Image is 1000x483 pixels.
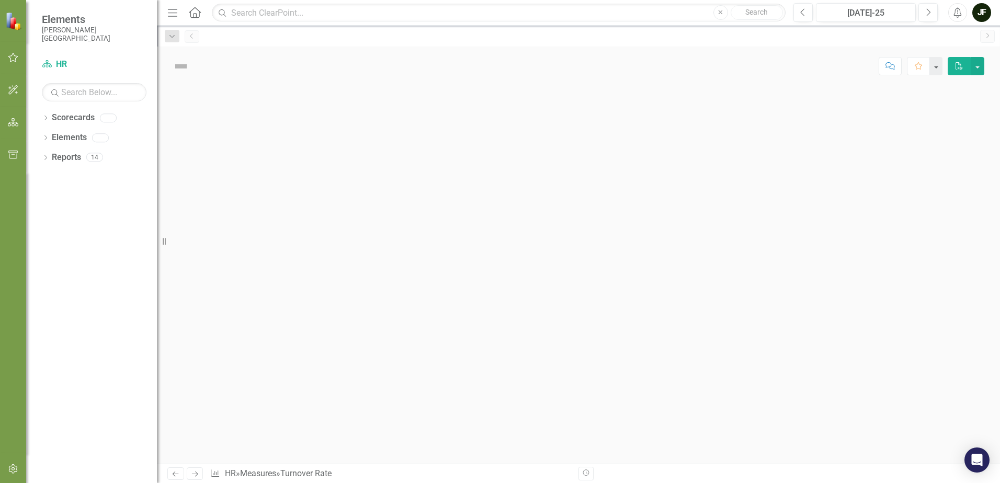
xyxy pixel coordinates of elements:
[212,4,786,22] input: Search ClearPoint...
[52,132,87,144] a: Elements
[816,3,916,22] button: [DATE]-25
[964,447,990,473] div: Open Intercom Messenger
[972,3,991,22] button: JF
[745,8,768,16] span: Search
[42,26,146,43] small: [PERSON_NAME][GEOGRAPHIC_DATA]
[731,5,783,20] button: Search
[173,58,189,75] img: Not Defined
[280,468,332,478] div: Turnover Rate
[240,468,276,478] a: Measures
[42,59,146,71] a: HR
[820,7,912,19] div: [DATE]-25
[42,83,146,101] input: Search Below...
[210,468,571,480] div: » »
[5,11,24,30] img: ClearPoint Strategy
[225,468,236,478] a: HR
[52,112,95,124] a: Scorecards
[86,153,103,162] div: 14
[52,152,81,164] a: Reports
[42,13,146,26] span: Elements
